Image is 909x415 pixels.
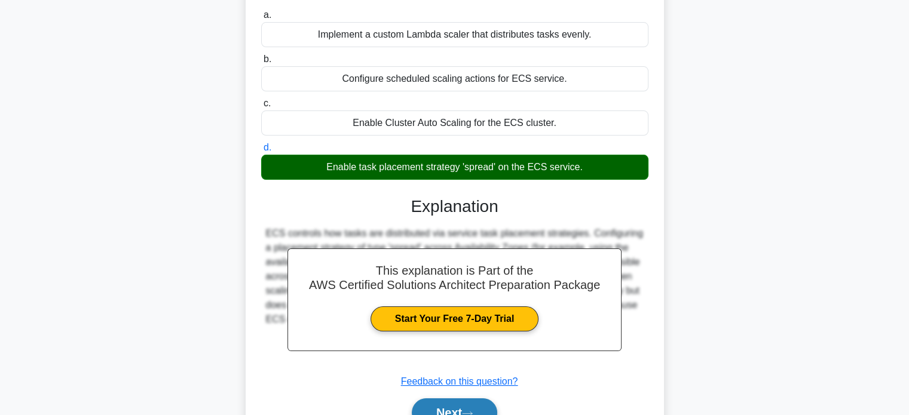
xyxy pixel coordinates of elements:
[401,376,518,386] a: Feedback on this question?
[261,66,648,91] div: Configure scheduled scaling actions for ECS service.
[261,110,648,136] div: Enable Cluster Auto Scaling for the ECS cluster.
[266,226,644,327] div: ECS controls how tasks are distributed via service task placement strategies. Configuring a place...
[264,10,271,20] span: a.
[371,306,538,331] a: Start Your Free 7-Day Trial
[264,142,271,152] span: d.
[261,155,648,180] div: Enable task placement strategy 'spread' on the ECS service.
[264,98,271,108] span: c.
[268,196,641,217] h3: Explanation
[261,22,648,47] div: Implement a custom Lambda scaler that distributes tasks evenly.
[264,54,271,64] span: b.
